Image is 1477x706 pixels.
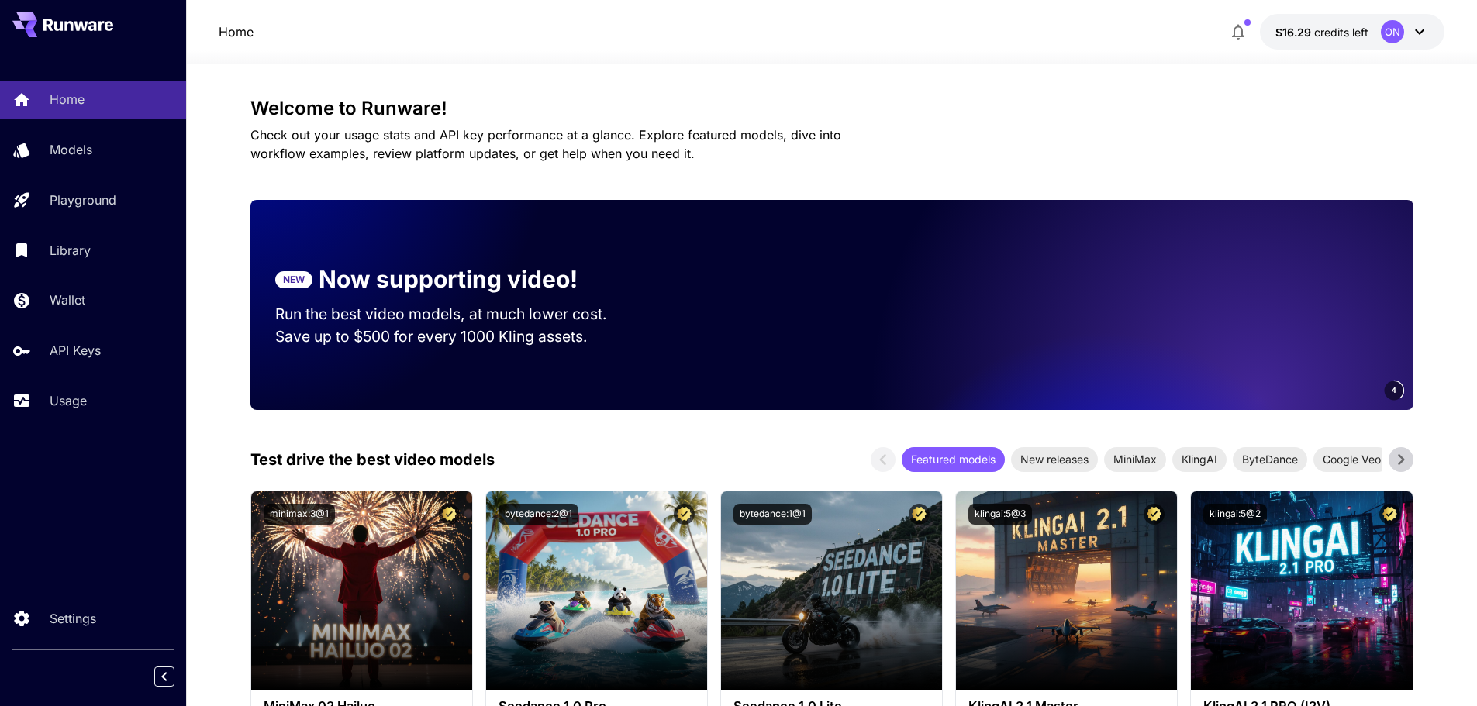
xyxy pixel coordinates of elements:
span: credits left [1314,26,1368,39]
button: minimax:3@1 [264,504,335,525]
p: Now supporting video! [319,262,578,297]
p: Library [50,241,91,260]
p: Models [50,140,92,159]
span: KlingAI [1172,451,1227,467]
a: Home [219,22,254,41]
span: 4 [1392,384,1396,396]
h3: Welcome to Runware! [250,98,1413,119]
img: alt [486,491,707,690]
div: $16.29451 [1275,24,1368,40]
div: ByteDance [1233,447,1307,472]
span: Featured models [902,451,1005,467]
button: $16.29451ON [1260,14,1444,50]
div: ON [1381,20,1404,43]
span: Check out your usage stats and API key performance at a glance. Explore featured models, dive int... [250,127,841,161]
p: Save up to $500 for every 1000 Kling assets. [275,325,637,348]
button: Certified Model – Vetted for best performance and includes a commercial license. [674,504,695,525]
div: New releases [1011,447,1098,472]
button: Certified Model – Vetted for best performance and includes a commercial license. [909,504,930,525]
span: MiniMax [1104,451,1166,467]
p: API Keys [50,341,101,360]
span: ByteDance [1233,451,1307,467]
div: KlingAI [1172,447,1227,472]
div: Google Veo [1313,447,1390,472]
p: NEW [283,273,305,287]
div: Collapse sidebar [166,663,186,691]
button: bytedance:2@1 [499,504,578,525]
button: Certified Model – Vetted for best performance and includes a commercial license. [1144,504,1165,525]
span: New releases [1011,451,1098,467]
img: alt [1191,491,1412,690]
nav: breadcrumb [219,22,254,41]
p: Usage [50,391,87,410]
p: Home [50,90,85,108]
span: $16.29 [1275,26,1314,39]
button: bytedance:1@1 [733,504,812,525]
div: MiniMax [1104,447,1166,472]
p: Playground [50,191,116,209]
button: Collapse sidebar [154,666,174,687]
img: alt [721,491,942,690]
span: Google Veo [1313,451,1390,467]
button: klingai:5@3 [968,504,1032,525]
p: Run the best video models, at much lower cost. [275,303,637,325]
button: Certified Model – Vetted for best performance and includes a commercial license. [439,504,460,525]
button: klingai:5@2 [1203,504,1267,525]
img: alt [956,491,1177,690]
div: Featured models [902,447,1005,472]
p: Wallet [50,291,85,309]
button: Certified Model – Vetted for best performance and includes a commercial license. [1379,504,1400,525]
img: alt [251,491,472,690]
p: Test drive the best video models [250,448,495,471]
p: Settings [50,609,96,628]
